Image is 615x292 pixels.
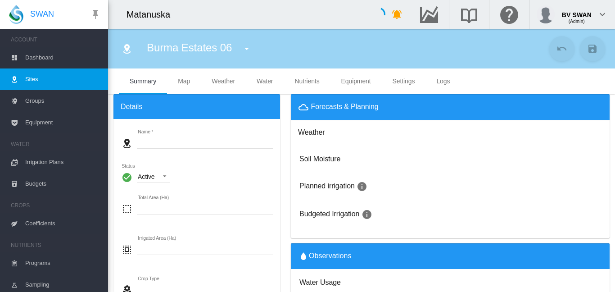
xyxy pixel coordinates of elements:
span: Dashboard [25,47,101,68]
h3: Budgeted Irrigation [299,209,601,220]
md-icon: icon-undo [556,43,567,54]
md-icon: icon-select-all [122,244,132,255]
span: Days we are going to water [359,210,372,218]
span: Settings [393,78,415,85]
span: SWAN [30,9,54,20]
h3: Planned irrigation [299,181,601,192]
i: Active [122,172,132,183]
button: icon-menu-down [238,40,256,58]
md-icon: icon-menu-down [241,43,252,54]
span: Details [121,102,142,112]
md-icon: icon-map-marker-radius [122,43,132,54]
span: Burma Estates 06 [147,41,232,54]
span: Budgets [25,173,101,195]
h3: Click to go to irrigation [299,155,340,163]
span: Observations [298,252,351,260]
h3: Click to go to Burma Estates 06 weather observations [298,128,325,137]
h3: Water Usage [299,278,562,287]
md-icon: icon-select [122,204,132,214]
md-icon: Search the knowledge base [458,9,480,20]
md-icon: icon-information [357,181,367,192]
md-icon: icon-chevron-down [597,9,608,20]
button: Cancel Changes [549,36,574,61]
span: (Admin) [569,19,585,24]
md-icon: icon-weather-cloudy [298,102,309,113]
div: BV SWAN [562,7,592,16]
button: Click to go to list of Sites [118,40,136,58]
span: Weather [212,78,235,85]
div: Matanuska [127,8,178,21]
span: Summary [130,78,156,85]
span: Equipment [25,112,101,133]
span: ACCOUNT [11,32,101,47]
md-icon: icon-bell-ring [392,9,402,20]
div: Active [138,173,155,180]
span: Sites [25,68,101,90]
md-select: Status : Active [137,169,170,183]
img: profile.jpg [537,5,555,23]
span: WATER [11,137,101,151]
span: NUTRIENTS [11,238,101,252]
span: Days we are going to water [355,182,367,190]
md-icon: icon-content-save [587,43,598,54]
md-icon: icon-pin [90,9,101,20]
span: Programs [25,252,101,274]
img: SWAN-Landscape-Logo-Colour-drop.png [9,5,23,24]
span: Equipment [341,78,371,85]
button: icon-bell-ring [388,5,406,23]
span: Water [257,78,273,85]
span: Map [178,78,190,85]
md-icon: icon-map-marker-radius [122,138,132,149]
md-icon: icon-water [298,251,309,262]
span: Forecasts & Planning [311,103,378,110]
span: Irrigation Plans [25,151,101,173]
span: Coefficients [25,213,101,234]
span: CROPS [11,198,101,213]
md-icon: icon-information [362,209,372,220]
md-icon: Go to the Data Hub [418,9,440,20]
span: Nutrients [294,78,319,85]
span: Groups [25,90,101,112]
md-icon: Click here for help [498,9,520,20]
span: Logs [436,78,450,85]
button: icon-waterObservations [298,251,351,262]
button: Save Changes [580,36,605,61]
